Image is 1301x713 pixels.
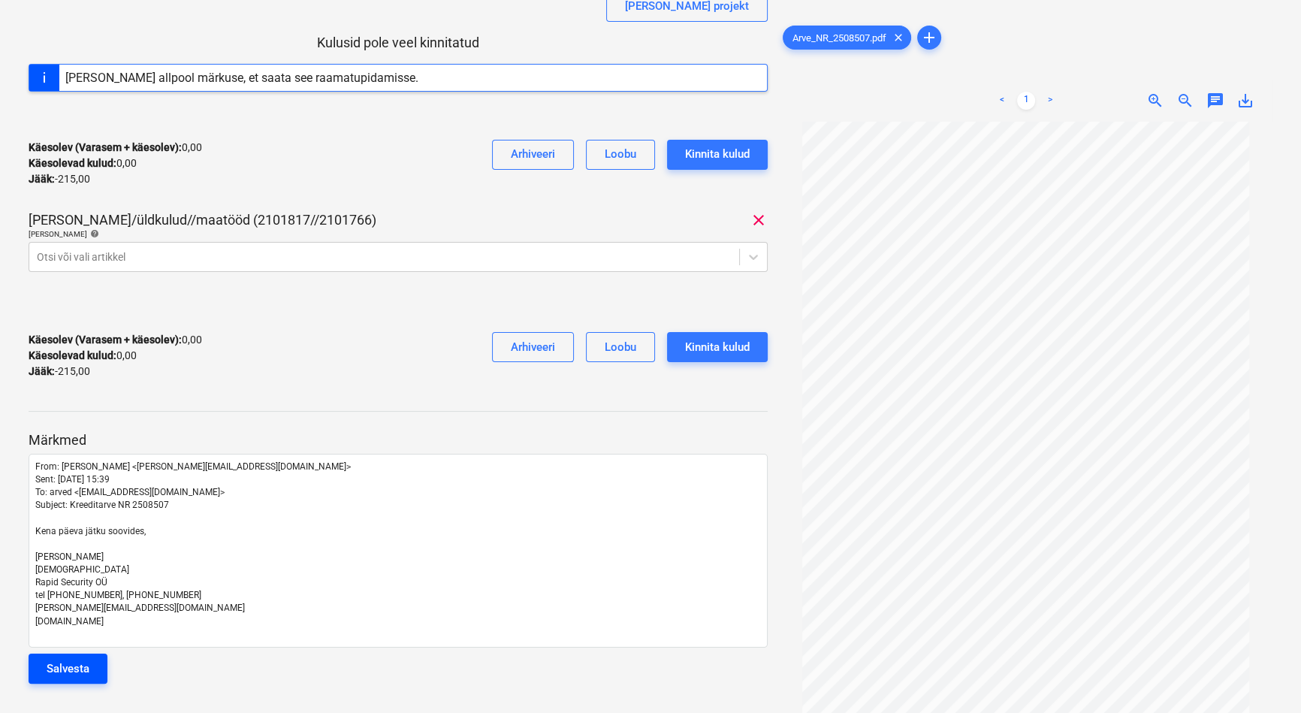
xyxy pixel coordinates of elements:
[29,156,137,171] p: 0,00
[29,334,182,346] strong: Käesolev (Varasem + käesolev) :
[1176,92,1194,110] span: zoom_out
[29,365,55,377] strong: Jääk :
[1146,92,1164,110] span: zoom_in
[750,211,768,229] span: clear
[35,487,225,497] span: To: arved <[EMAIL_ADDRESS][DOMAIN_NAME]>
[1041,92,1059,110] a: Next page
[29,348,137,364] p: 0,00
[35,590,201,600] span: tel [PHONE_NUMBER], [PHONE_NUMBER]
[29,654,107,684] button: Salvesta
[1206,92,1224,110] span: chat
[920,29,938,47] span: add
[65,71,418,85] div: [PERSON_NAME] allpool märkuse, et saata see raamatupidamisse.
[29,211,376,229] p: [PERSON_NAME]/üldkulud//maatööd (2101817//2101766)
[29,332,202,348] p: 0,00
[511,144,555,164] div: Arhiveeri
[29,229,768,239] div: [PERSON_NAME]
[685,337,750,357] div: Kinnita kulud
[35,603,245,613] span: [PERSON_NAME][EMAIL_ADDRESS][DOMAIN_NAME]
[35,564,129,575] span: [DEMOGRAPHIC_DATA]
[783,32,895,44] span: Arve_NR_2508507.pdf
[1236,92,1254,110] span: save_alt
[29,141,182,153] strong: Käesolev (Varasem + käesolev) :
[511,337,555,357] div: Arhiveeri
[993,92,1011,110] a: Previous page
[667,140,768,170] button: Kinnita kulud
[586,332,655,362] button: Loobu
[667,332,768,362] button: Kinnita kulud
[605,144,636,164] div: Loobu
[29,431,768,449] p: Märkmed
[35,551,104,562] span: [PERSON_NAME]
[87,229,99,238] span: help
[605,337,636,357] div: Loobu
[586,140,655,170] button: Loobu
[29,349,116,361] strong: Käesolevad kulud :
[1017,92,1035,110] a: Page 1 is your current page
[492,332,574,362] button: Arhiveeri
[35,526,146,536] span: Kena päeva jätku soovides,
[492,140,574,170] button: Arhiveeri
[35,474,110,485] span: Sent: [DATE] 15:39
[47,659,89,678] div: Salvesta
[29,140,202,156] p: 0,00
[35,577,107,588] span: Rapid Security OÜ
[29,171,90,187] p: -215,00
[35,461,351,472] span: From: [PERSON_NAME] <[PERSON_NAME][EMAIL_ADDRESS][DOMAIN_NAME]>
[29,364,90,379] p: -215,00
[1226,641,1301,713] iframe: Chat Widget
[29,173,55,185] strong: Jääk :
[783,26,911,50] div: Arve_NR_2508507.pdf
[685,144,750,164] div: Kinnita kulud
[29,157,116,169] strong: Käesolevad kulud :
[35,500,169,510] span: Subject: Kreeditarve NR 2508507
[35,616,104,627] span: [DOMAIN_NAME]
[889,29,907,47] span: clear
[29,34,768,52] p: Kulusid pole veel kinnitatud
